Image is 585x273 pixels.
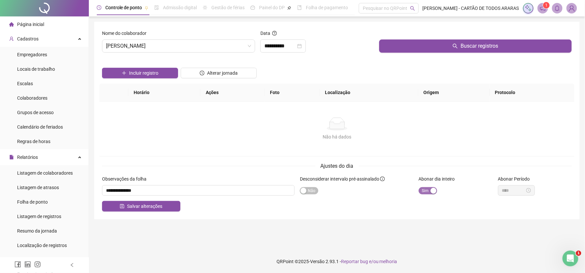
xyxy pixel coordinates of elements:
[89,250,585,273] footer: QRPoint © 2025 - 2.93.1 -
[543,2,550,9] sup: 1
[102,30,151,37] label: Nome do colaborador
[525,5,532,12] img: sparkle-icon.fc2bf0ac1784a2077858766a79e2daf3.svg
[105,5,142,10] span: Controle de ponto
[17,139,50,144] span: Regras de horas
[259,5,285,10] span: Painel do DP
[24,261,31,268] span: linkedin
[17,155,38,160] span: Relatórios
[17,22,44,27] span: Página inicial
[17,124,63,130] span: Calendário de feriados
[154,5,159,10] span: file-done
[9,22,14,27] span: home
[490,84,575,102] th: Protocolo
[423,5,519,12] span: [PERSON_NAME] - CARTÃO DE TODOS ARARAS
[17,170,73,176] span: Listagem de colaboradores
[321,163,354,169] span: Ajustes do dia
[260,31,270,36] span: Data
[9,37,14,41] span: user-add
[545,3,548,8] span: 1
[200,84,265,102] th: Ações
[34,261,41,268] span: instagram
[17,52,47,57] span: Empregadores
[554,5,560,11] span: bell
[97,5,101,10] span: clock-circle
[145,6,148,10] span: pushpin
[461,42,498,50] span: Buscar registros
[129,69,158,77] span: Incluir registro
[251,5,255,10] span: dashboard
[120,204,124,209] span: save
[181,71,257,76] a: Alterar jornada
[14,261,21,268] span: facebook
[17,185,59,190] span: Listagem de atrasos
[122,71,126,75] span: plus
[306,5,348,10] span: Folha de pagamento
[17,36,39,41] span: Cadastros
[17,228,57,234] span: Resumo da jornada
[163,5,197,10] span: Admissão digital
[265,84,320,102] th: Foto
[128,84,201,102] th: Horário
[17,81,33,86] span: Escalas
[17,243,67,248] span: Localização de registros
[203,5,207,10] span: sun
[102,175,151,183] label: Observações da folha
[17,199,48,205] span: Folha de ponto
[9,155,14,160] span: file
[211,5,245,10] span: Gestão de férias
[300,176,379,182] span: Desconsiderar intervalo pré-assinalado
[563,251,578,266] iframe: Intercom live chat
[127,203,162,210] span: Salvar alterações
[297,5,302,10] span: book
[106,40,251,52] span: MIRIA JORGE DOS SANTOS
[418,84,490,102] th: Origem
[200,71,204,75] span: clock-circle
[576,251,581,256] span: 1
[17,66,55,72] span: Locais de trabalho
[181,68,257,78] button: Alterar jornada
[207,69,238,77] span: Alterar jornada
[540,5,546,11] span: notification
[70,263,74,267] span: left
[498,175,534,183] label: Abonar Período
[567,3,577,13] img: 43281
[17,110,54,115] span: Grupos de acesso
[310,259,325,264] span: Versão
[272,31,277,36] span: question-circle
[453,43,458,49] span: search
[102,201,180,211] button: Salvar alterações
[341,259,397,264] span: Reportar bug e/ou melhoria
[107,133,567,140] div: Não há dados
[379,39,572,53] button: Buscar registros
[17,95,47,101] span: Colaboradores
[17,214,61,219] span: Listagem de registros
[380,177,385,181] span: info-circle
[410,6,415,11] span: search
[320,84,418,102] th: Localização
[419,175,459,183] label: Abonar dia inteiro
[102,68,178,78] button: Incluir registro
[287,6,291,10] span: pushpin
